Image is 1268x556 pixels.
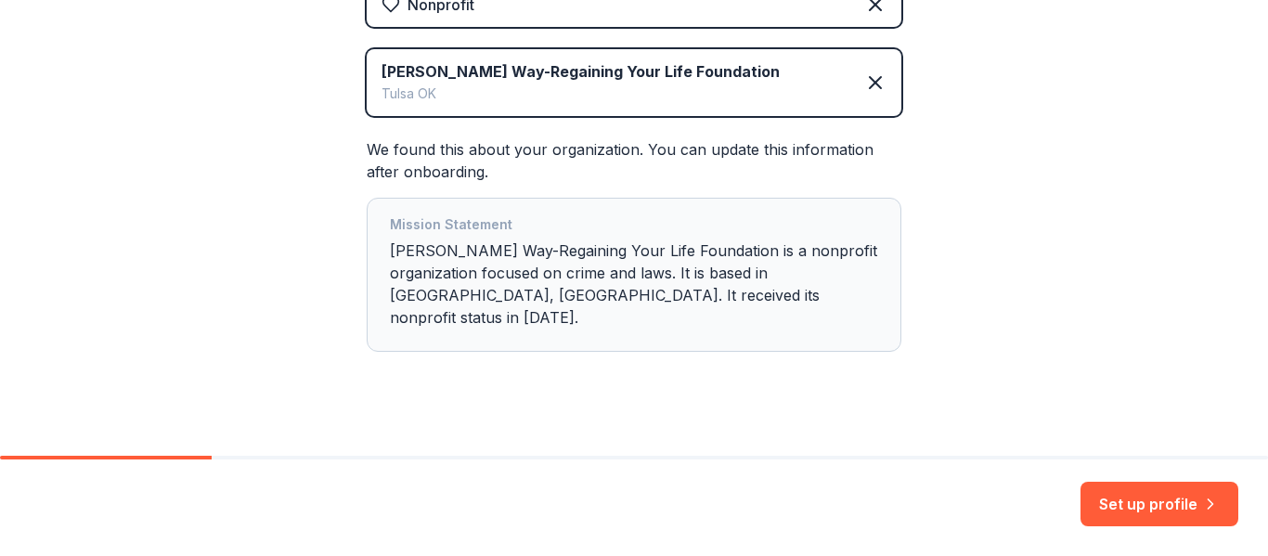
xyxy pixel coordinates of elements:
[1080,482,1238,526] button: Set up profile
[390,213,878,336] div: [PERSON_NAME] Way-Regaining Your Life Foundation is a nonprofit organization focused on crime and...
[390,213,878,239] div: Mission Statement
[367,138,901,352] div: We found this about your organization. You can update this information after onboarding.
[382,83,780,105] div: Tulsa OK
[382,60,780,83] div: [PERSON_NAME] Way-Regaining Your Life Foundation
